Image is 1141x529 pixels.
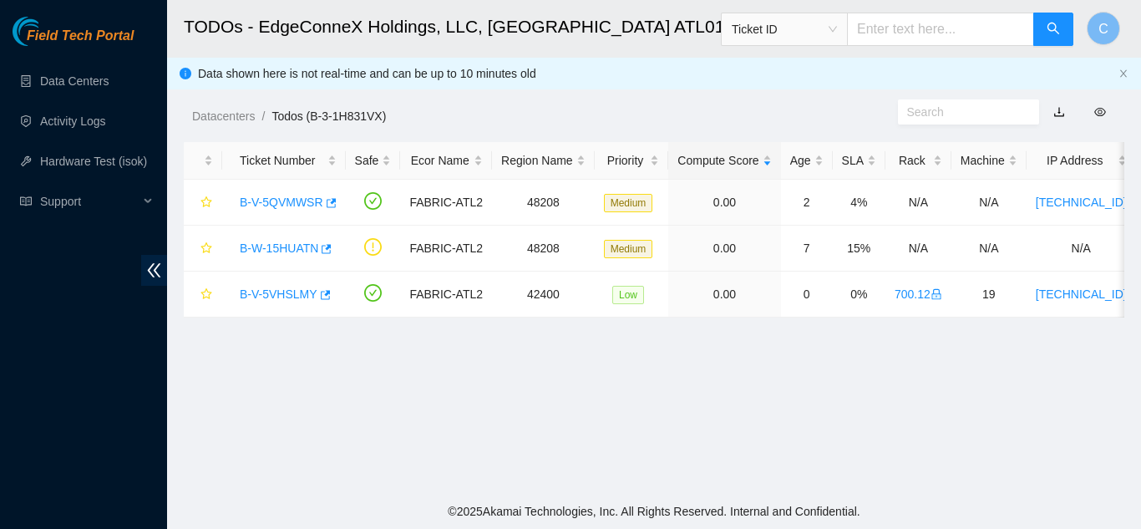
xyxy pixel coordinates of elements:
[885,226,951,272] td: N/A
[1053,105,1065,119] a: download
[240,196,323,209] a: B-V-5QVMWSR
[271,109,386,123] a: Todos (B-3-1H831VX)
[20,196,32,207] span: read
[833,272,885,318] td: 0%
[27,28,134,44] span: Field Tech Portal
[141,255,167,286] span: double-left
[668,226,780,272] td: 0.00
[1033,13,1073,46] button: search
[1036,287,1127,301] a: [TECHNICAL_ID]
[364,284,382,302] span: check-circle
[200,196,212,210] span: star
[492,180,595,226] td: 48208
[492,272,595,318] td: 42400
[1027,226,1136,272] td: N/A
[167,494,1141,529] footer: © 2025 Akamai Technologies, Inc. All Rights Reserved. Internal and Confidential.
[364,238,382,256] span: exclamation-circle
[847,13,1034,46] input: Enter text here...
[951,180,1027,226] td: N/A
[781,226,833,272] td: 7
[951,226,1027,272] td: N/A
[192,109,255,123] a: Datacenters
[200,288,212,302] span: star
[668,272,780,318] td: 0.00
[951,272,1027,318] td: 19
[13,30,134,52] a: Akamai TechnologiesField Tech Portal
[364,192,382,210] span: check-circle
[400,226,492,272] td: FABRIC-ATL2
[1087,12,1120,45] button: C
[40,114,106,128] a: Activity Logs
[1118,69,1128,79] button: close
[1047,22,1060,38] span: search
[604,194,653,212] span: Medium
[1036,196,1127,209] a: [TECHNICAL_ID]
[40,185,139,218] span: Support
[193,189,213,216] button: star
[833,226,885,272] td: 15%
[907,103,1017,121] input: Search
[193,281,213,308] button: star
[895,287,942,301] a: 700.12lock
[1094,106,1106,118] span: eye
[1098,18,1108,39] span: C
[931,288,942,300] span: lock
[240,242,318,255] a: B-W-15HUATN
[492,226,595,272] td: 48208
[193,235,213,262] button: star
[781,180,833,226] td: 2
[40,74,109,88] a: Data Centers
[240,287,317,301] a: B-V-5VHSLMY
[885,180,951,226] td: N/A
[200,242,212,256] span: star
[612,286,644,304] span: Low
[1041,99,1078,125] button: download
[261,109,265,123] span: /
[40,155,147,168] a: Hardware Test (isok)
[604,240,653,258] span: Medium
[668,180,780,226] td: 0.00
[400,180,492,226] td: FABRIC-ATL2
[833,180,885,226] td: 4%
[400,272,492,318] td: FABRIC-ATL2
[732,17,837,42] span: Ticket ID
[13,17,84,46] img: Akamai Technologies
[781,272,833,318] td: 0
